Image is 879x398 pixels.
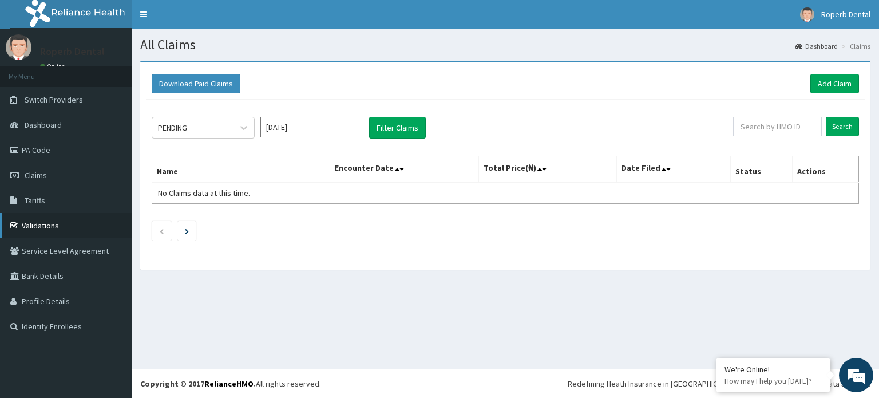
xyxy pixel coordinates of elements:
th: Actions [792,156,858,183]
p: Roperb Dental [40,46,105,57]
button: Filter Claims [369,117,426,139]
a: Next page [185,226,189,236]
a: Online [40,62,68,70]
p: How may I help you today? [724,376,822,386]
span: Dashboard [25,120,62,130]
div: PENDING [158,122,187,133]
span: Tariffs [25,195,45,206]
footer: All rights reserved. [132,369,879,398]
h1: All Claims [140,37,870,52]
img: User Image [6,34,31,60]
a: RelianceHMO [204,379,254,389]
input: Select Month and Year [260,117,363,137]
button: Download Paid Claims [152,74,240,93]
strong: Copyright © 2017 . [140,379,256,389]
span: Roperb Dental [821,9,870,19]
a: Dashboard [795,41,838,51]
span: Claims [25,170,47,180]
span: Switch Providers [25,94,83,105]
input: Search [826,117,859,136]
a: Previous page [159,226,164,236]
span: No Claims data at this time. [158,188,250,198]
th: Status [731,156,792,183]
th: Name [152,156,330,183]
th: Encounter Date [330,156,479,183]
li: Claims [839,41,870,51]
th: Total Price(₦) [479,156,617,183]
th: Date Filed [617,156,731,183]
input: Search by HMO ID [733,117,822,136]
div: Redefining Heath Insurance in [GEOGRAPHIC_DATA] using Telemedicine and Data Science! [568,378,870,389]
a: Add Claim [810,74,859,93]
img: User Image [800,7,814,22]
div: We're Online! [724,364,822,375]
